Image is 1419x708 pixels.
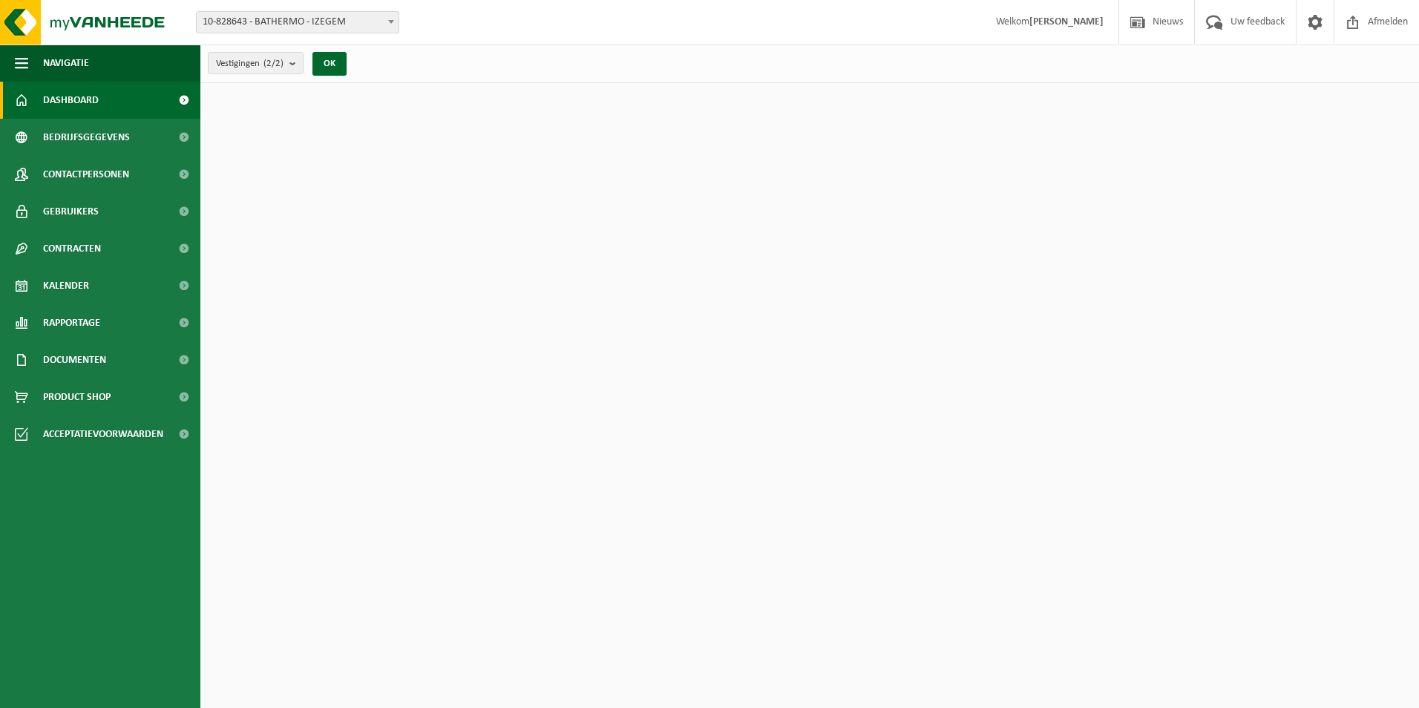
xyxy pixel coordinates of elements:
[43,45,89,82] span: Navigatie
[197,12,399,33] span: 10-828643 - BATHERMO - IZEGEM
[43,230,101,267] span: Contracten
[216,53,284,75] span: Vestigingen
[1029,16,1104,27] strong: [PERSON_NAME]
[263,59,284,68] count: (2/2)
[43,156,129,193] span: Contactpersonen
[43,416,163,453] span: Acceptatievoorwaarden
[196,11,399,33] span: 10-828643 - BATHERMO - IZEGEM
[208,52,304,74] button: Vestigingen(2/2)
[312,52,347,76] button: OK
[43,341,106,378] span: Documenten
[43,267,89,304] span: Kalender
[43,304,100,341] span: Rapportage
[43,378,111,416] span: Product Shop
[43,193,99,230] span: Gebruikers
[43,119,130,156] span: Bedrijfsgegevens
[43,82,99,119] span: Dashboard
